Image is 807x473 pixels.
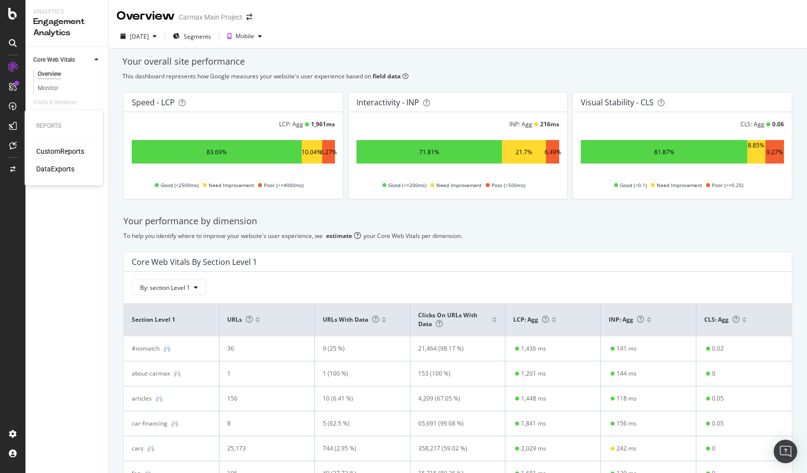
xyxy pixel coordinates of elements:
[740,120,764,128] div: CLS: Agg
[748,141,764,163] div: 8.85%
[38,83,101,94] a: Monitor
[704,315,739,324] span: CLS: Agg
[227,369,299,378] div: 1
[323,444,394,453] div: 744 (2.95 %)
[418,394,490,403] div: 4,209 (67.05 %)
[418,311,477,328] span: Clicks on URLs with data
[161,179,199,191] span: Good (<2500ms)
[774,440,797,463] div: Open Intercom Messenger
[132,344,160,353] div: #nomatch
[179,12,242,22] div: Carmax Main Project
[617,344,637,353] div: 141 ms
[302,148,322,156] div: 10.04%
[323,419,394,428] div: 5 (62.5 %)
[38,69,61,79] div: Overview
[227,315,253,324] span: URLs
[323,315,379,324] span: URLs with data
[419,148,439,156] div: 71.81%
[617,444,637,453] div: 242 ms
[132,369,170,378] div: about-carmax
[712,419,724,428] div: 0.05
[492,179,525,191] span: Poor (>500ms)
[388,179,427,191] span: Good (<=200ms)
[521,419,546,428] div: 1,841 ms
[617,369,637,378] div: 144 ms
[323,344,394,353] div: 9 (25 %)
[581,97,654,107] div: Visual Stability - CLS
[326,232,352,240] div: estimate
[609,315,644,324] span: INP: Agg
[140,284,190,292] span: By: section Level 1
[712,179,743,191] span: Poor (>=0.25)
[279,120,303,128] div: LCP: Agg
[772,120,784,128] div: 0.06
[418,419,490,428] div: 65,691 (99.68 %)
[38,69,101,79] a: Overview
[123,232,792,240] div: To help you identify where to improve your website's user experience, we your Core Web Vitals per...
[766,148,783,156] div: 9.27%
[132,315,209,324] span: section Level 1
[712,369,715,378] div: 0
[654,148,674,156] div: 81.87%
[223,28,266,44] button: Mobile
[36,164,74,174] a: DataExports
[712,394,724,403] div: 0.05
[132,97,175,107] div: Speed - LCP
[521,444,546,453] div: 2,029 ms
[516,148,532,156] div: 21.7%
[33,97,86,108] a: Visits & Revenue
[418,369,490,378] div: 153 (100 %)
[227,344,299,353] div: 36
[545,148,561,156] div: 6.49%
[122,55,793,68] div: Your overall site performance
[712,344,724,353] div: 0.02
[356,97,419,107] div: Interactivity - INP
[33,16,100,39] div: Engagement Analytics
[132,257,257,267] div: Core Web Vitals By section Level 1
[246,14,252,21] div: arrow-right-arrow-left
[236,33,254,39] div: Mobile
[117,28,161,44] button: [DATE]
[617,394,637,403] div: 118 ms
[227,419,299,428] div: 8
[227,444,299,453] div: 25,173
[227,394,299,403] div: 156
[513,315,549,324] span: LCP: Agg
[436,179,482,191] span: Need Improvement
[132,394,152,403] div: articles
[123,215,792,228] div: Your performance by dimension
[36,122,91,130] div: Reports
[521,369,546,378] div: 1,201 ms
[521,394,546,403] div: 1,448 ms
[132,444,143,453] div: cars
[130,32,149,41] div: [DATE]
[33,8,100,16] div: Analytics
[33,55,75,65] div: Core Web Vitals
[320,148,337,156] div: 6.27%
[418,444,490,453] div: 358,217 (59.02 %)
[132,419,167,428] div: car-financing
[311,120,335,128] div: 1,961 ms
[323,369,394,378] div: 1 (100 %)
[207,148,227,156] div: 83.69%
[373,72,401,80] b: field data
[657,179,702,191] span: Need Improvement
[38,83,58,94] div: Monitor
[620,179,647,191] span: Good (<0.1)
[117,8,175,24] div: Overview
[33,55,92,65] a: Core Web Vitals
[509,120,532,128] div: INP: Agg
[132,280,206,295] button: By: section Level 1
[122,72,793,80] div: This dashboard represents how Google measures your website's user experience based on
[36,146,84,156] a: CustomReports
[184,32,211,41] span: Segments
[264,179,304,191] span: Poor (>=4000ms)
[209,179,254,191] span: Need Improvement
[323,394,394,403] div: 10 (6.41 %)
[617,419,637,428] div: 156 ms
[169,28,215,44] button: Segments
[418,344,490,353] div: 21,464 (98.17 %)
[712,444,715,453] div: 0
